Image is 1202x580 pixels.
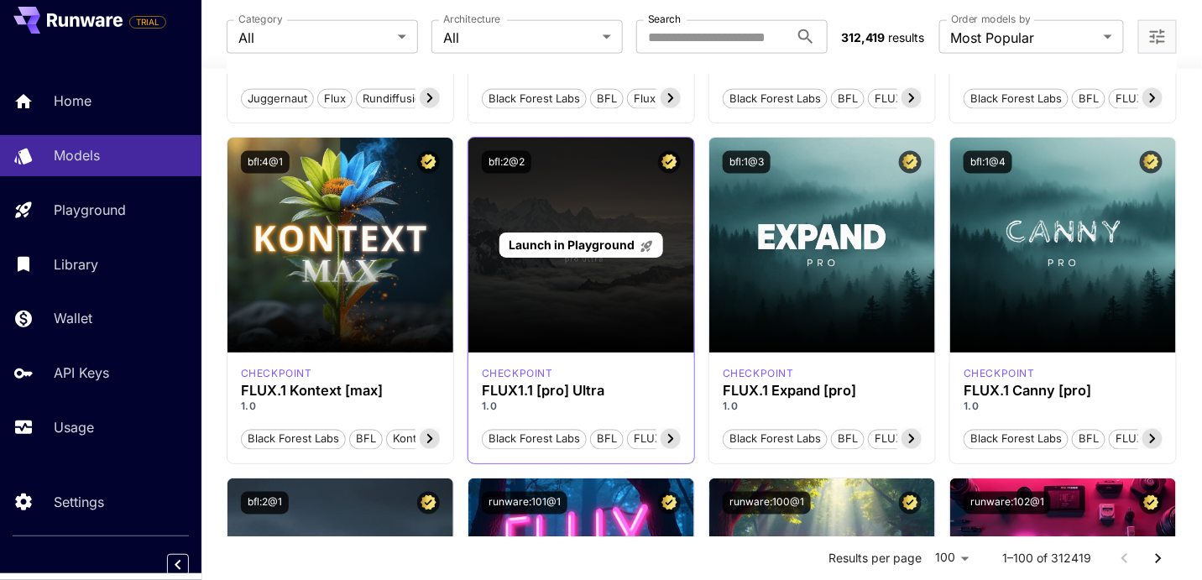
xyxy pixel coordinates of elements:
span: Black Forest Labs [964,91,1068,107]
span: flux [318,91,352,107]
button: Collapse sidebar [167,554,189,576]
button: FLUX.1 Expand [pro] [868,428,988,450]
span: All [443,28,596,48]
button: Certified Model – Vetted for best performance and includes a commercial license. [1140,492,1163,515]
button: bfl:4@1 [241,151,290,174]
span: BFL [591,431,623,448]
div: Collapse sidebar [180,550,201,580]
span: Launch in Playground [509,238,635,252]
button: Black Forest Labs [241,428,346,450]
span: Black Forest Labs [483,91,586,107]
p: checkpoint [723,366,794,381]
p: checkpoint [241,366,312,381]
p: API Keys [54,363,109,383]
span: results [888,30,924,44]
button: bfl:2@1 [241,492,289,515]
button: BFL [590,87,624,109]
span: rundiffusion [357,91,434,107]
span: Black Forest Labs [242,431,345,448]
button: runware:101@1 [482,492,567,515]
p: Library [54,254,98,274]
label: Search [648,13,681,27]
div: fluxpro [964,366,1035,381]
span: BFL [832,91,864,107]
div: fluxpro [723,366,794,381]
label: Order models by [951,13,1031,27]
span: Black Forest Labs [724,91,827,107]
span: Black Forest Labs [483,431,586,448]
button: Certified Model – Vetted for best performance and includes a commercial license. [899,492,922,515]
span: FLUX.1 Expand [pro] [869,431,987,448]
span: BFL [1073,91,1105,107]
h3: FLUX1.1 [pro] Ultra [482,384,681,400]
h3: FLUX.1 Canny [pro] [964,384,1163,400]
button: BFL [349,428,383,450]
span: Most Popular [951,28,1097,48]
button: Certified Model – Vetted for best performance and includes a commercial license. [1140,151,1163,174]
p: Playground [54,200,126,220]
span: Kontext [387,431,438,448]
button: flux [317,87,353,109]
div: fluxultra [482,366,553,381]
button: FLUX.1 Fill [pro] [868,87,964,109]
p: 1.0 [964,400,1163,415]
span: Add your payment card to enable full platform functionality. [129,12,166,32]
h3: FLUX.1 Expand [pro] [723,384,922,400]
span: FLUX.1 Fill [pro] [869,91,963,107]
button: Certified Model – Vetted for best performance and includes a commercial license. [658,492,681,515]
button: Black Forest Labs [964,87,1069,109]
span: Black Forest Labs [724,431,827,448]
span: BFL [1073,431,1105,448]
p: Wallet [54,308,92,328]
div: FLUX.1 Kontext [max] [241,366,312,381]
button: Go to next page [1142,541,1175,575]
button: runware:100@1 [723,492,811,515]
span: TRIAL [130,16,165,29]
button: FLUX1.1 [pro] Ultra [627,428,737,450]
p: Usage [54,417,94,437]
div: 100 [928,546,975,570]
a: Launch in Playground [499,233,663,259]
button: bfl:1@3 [723,151,771,174]
span: BFL [350,431,382,448]
h3: FLUX.1 Kontext [max] [241,384,440,400]
button: BFL [590,428,624,450]
label: Category [238,13,283,27]
button: BFL [1072,87,1105,109]
button: Certified Model – Vetted for best performance and includes a commercial license. [899,151,922,174]
button: Black Forest Labs [723,87,828,109]
button: Certified Model – Vetted for best performance and includes a commercial license. [658,151,681,174]
p: checkpoint [482,366,553,381]
p: 1.0 [482,400,681,415]
button: bfl:1@4 [964,151,1012,174]
button: BFL [831,87,865,109]
button: Black Forest Labs [482,87,587,109]
button: Flux Kontext [627,87,705,109]
button: BFL [1072,428,1105,450]
button: Black Forest Labs [482,428,587,450]
button: rundiffusion [356,87,435,109]
p: Results per page [828,550,922,567]
span: FLUX1.1 [pro] Ultra [628,431,736,448]
span: BFL [832,431,864,448]
p: checkpoint [964,366,1035,381]
button: Certified Model – Vetted for best performance and includes a commercial license. [417,492,440,515]
button: Black Forest Labs [723,428,828,450]
button: Open more filters [1147,27,1168,48]
button: BFL [831,428,865,450]
button: Black Forest Labs [964,428,1069,450]
button: Kontext [386,428,439,450]
p: Models [54,145,100,165]
span: Black Forest Labs [964,431,1068,448]
p: 1.0 [723,400,922,415]
button: runware:102@1 [964,492,1051,515]
p: 1–100 of 312419 [1002,550,1091,567]
span: Flux Kontext [628,91,704,107]
p: Home [54,91,91,111]
button: juggernaut [241,87,314,109]
span: juggernaut [242,91,313,107]
span: 312,419 [841,30,885,44]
